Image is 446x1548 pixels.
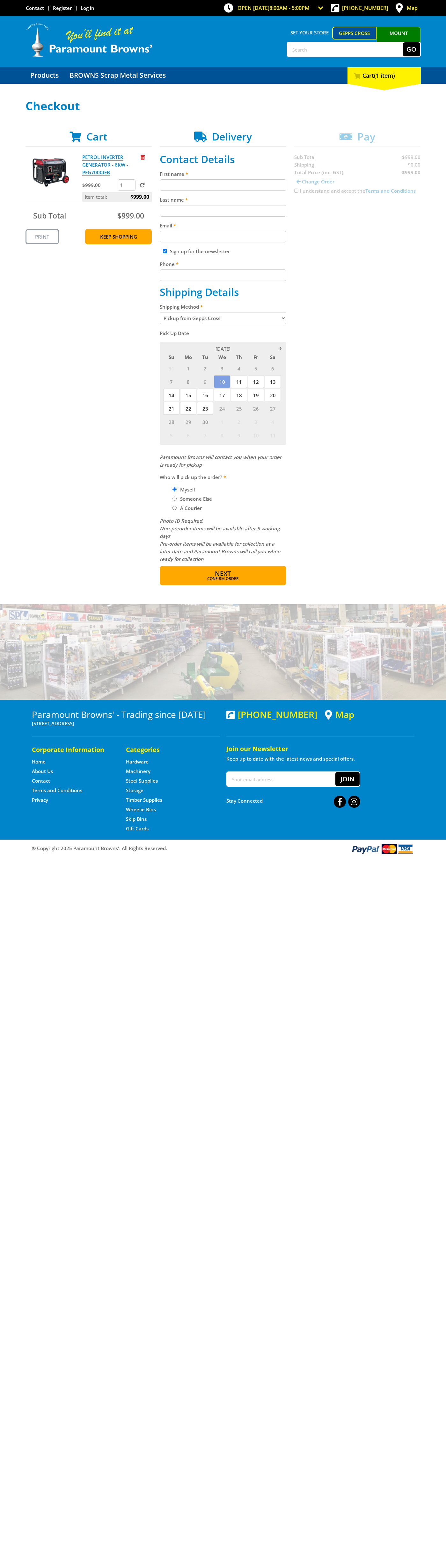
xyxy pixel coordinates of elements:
input: Please enter your first name. [160,179,286,191]
span: 31 [163,362,179,375]
p: [STREET_ADDRESS] [32,720,220,727]
span: 17 [214,389,230,401]
span: 23 [197,402,213,415]
span: 20 [265,389,281,401]
span: 5 [163,429,179,441]
span: 5 [248,362,264,375]
a: Go to the Products page [26,67,63,84]
a: Go to the Privacy page [32,797,48,803]
a: Print [26,229,59,244]
input: Please select who will pick up the order. [172,487,177,491]
span: [DATE] [216,346,230,352]
input: Please enter your email address. [160,231,286,242]
div: Cart [347,67,421,84]
span: Cart [86,130,107,143]
a: Go to the Contact page [26,5,44,11]
span: Confirm order [173,577,273,581]
a: Go to the Terms and Conditions page [32,787,82,794]
span: 30 [197,415,213,428]
span: 24 [214,402,230,415]
input: Please enter your telephone number. [160,269,286,281]
a: Gepps Cross [332,27,377,39]
h5: Join our Newsletter [226,744,414,753]
div: ® Copyright 2025 Paramount Browns'. All Rights Reserved. [26,843,421,855]
span: 25 [231,402,247,415]
a: Go to the Hardware page [126,758,149,765]
span: Fr [248,353,264,361]
a: Go to the BROWNS Scrap Metal Services page [65,67,171,84]
span: 1 [214,415,230,428]
span: OPEN [DATE] [238,4,310,11]
span: Tu [197,353,213,361]
div: [PHONE_NUMBER] [226,709,317,720]
span: We [214,353,230,361]
span: 12 [248,375,264,388]
label: Shipping Method [160,303,286,311]
span: 28 [163,415,179,428]
span: 6 [180,429,196,441]
img: PETROL INVERTER GENERATOR - 6KW - PEG7000IEB [32,153,70,191]
p: Keep up to date with the latest news and special offers. [226,755,414,763]
p: $999.00 [82,181,116,189]
a: View a map of Gepps Cross location [325,709,354,720]
span: 8 [180,375,196,388]
span: (1 item) [374,72,395,79]
a: Go to the Machinery page [126,768,150,775]
button: Join [335,772,360,786]
span: 9 [197,375,213,388]
span: Mo [180,353,196,361]
span: 8 [214,429,230,441]
span: 3 [214,362,230,375]
h3: Paramount Browns' - Trading since [DATE] [32,709,220,720]
span: 13 [265,375,281,388]
span: 16 [197,389,213,401]
a: Keep Shopping [85,229,152,244]
span: 9 [231,429,247,441]
span: Sub Total [33,211,66,221]
span: 2 [197,362,213,375]
a: Mount [PERSON_NAME] [377,27,421,51]
span: 15 [180,389,196,401]
img: Paramount Browns' [26,22,153,58]
span: 3 [248,415,264,428]
span: Delivery [212,130,252,143]
a: Go to the Home page [32,758,46,765]
span: 22 [180,402,196,415]
a: PETROL INVERTER GENERATOR - 6KW - PEG7000IEB [82,154,128,176]
a: Go to the registration page [53,5,72,11]
span: 21 [163,402,179,415]
span: $999.00 [130,192,149,202]
span: 2 [231,415,247,428]
input: Search [288,42,403,56]
input: Your email address [227,772,335,786]
a: Go to the Contact page [32,778,50,784]
span: 7 [163,375,179,388]
label: Pick Up Date [160,329,286,337]
label: Someone Else [178,493,214,504]
span: 10 [248,429,264,441]
select: Please select a shipping method. [160,312,286,324]
span: $999.00 [117,211,144,221]
img: PayPal, Mastercard, Visa accepted [351,843,414,855]
span: 4 [231,362,247,375]
span: Sa [265,353,281,361]
span: Su [163,353,179,361]
span: 29 [180,415,196,428]
label: Email [160,222,286,229]
a: Go to the Timber Supplies page [126,797,162,803]
input: Please enter your last name. [160,205,286,217]
label: Last name [160,196,286,204]
span: 10 [214,375,230,388]
h1: Checkout [26,100,421,112]
a: Go to the Wheelie Bins page [126,806,156,813]
a: Go to the Skip Bins page [126,816,147,822]
span: 4 [265,415,281,428]
em: Photo ID Required. Non-preorder items will be available after 5 working days Pre-order items will... [160,518,281,562]
a: Go to the Steel Supplies page [126,778,158,784]
a: Go to the Gift Cards page [126,825,149,832]
a: Go to the Storage page [126,787,143,794]
a: Log in [81,5,94,11]
label: A Courier [178,503,204,513]
span: 18 [231,389,247,401]
a: Go to the About Us page [32,768,53,775]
